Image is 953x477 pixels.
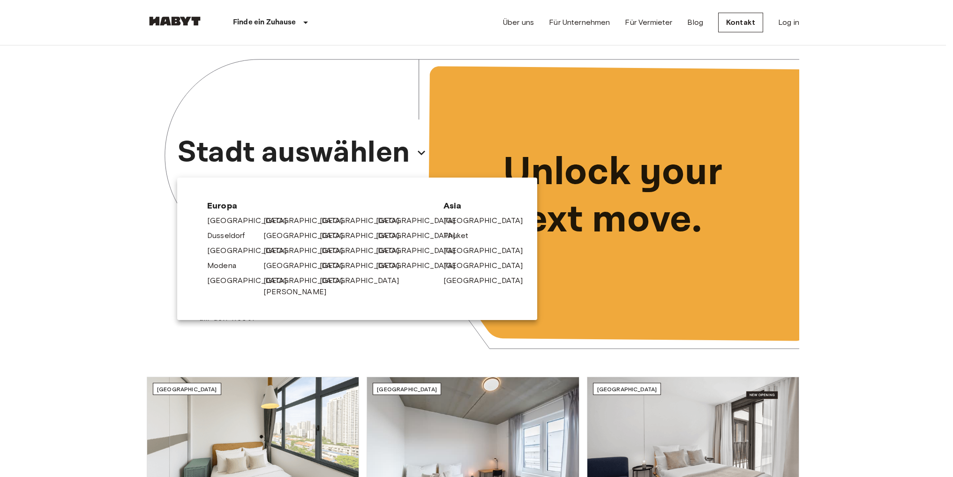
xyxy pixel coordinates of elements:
a: [GEOGRAPHIC_DATA] [320,275,409,286]
a: [GEOGRAPHIC_DATA] [443,215,533,226]
a: [GEOGRAPHIC_DATA] [320,230,409,241]
span: Asia [443,200,507,211]
a: [GEOGRAPHIC_DATA] [320,260,409,271]
a: [GEOGRAPHIC_DATA] [263,245,353,256]
a: [GEOGRAPHIC_DATA] [376,230,465,241]
a: Modena [207,260,246,271]
a: [GEOGRAPHIC_DATA] [443,260,533,271]
a: [GEOGRAPHIC_DATA] [320,215,409,226]
a: [GEOGRAPHIC_DATA] [207,215,296,226]
a: [GEOGRAPHIC_DATA] [207,275,296,286]
span: Europa [207,200,428,211]
a: [GEOGRAPHIC_DATA] [263,260,353,271]
a: [GEOGRAPHIC_DATA] [263,215,353,226]
a: [GEOGRAPHIC_DATA] [376,245,465,256]
a: Phuket [443,230,478,241]
a: [GEOGRAPHIC_DATA] [207,245,296,256]
a: [GEOGRAPHIC_DATA] [443,245,533,256]
a: [GEOGRAPHIC_DATA] [376,215,465,226]
a: [GEOGRAPHIC_DATA] [263,230,353,241]
a: Dusseldorf [207,230,255,241]
a: [GEOGRAPHIC_DATA] [443,275,533,286]
a: [GEOGRAPHIC_DATA] [376,260,465,271]
a: [GEOGRAPHIC_DATA] [320,245,409,256]
a: [GEOGRAPHIC_DATA][PERSON_NAME] [263,275,353,298]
